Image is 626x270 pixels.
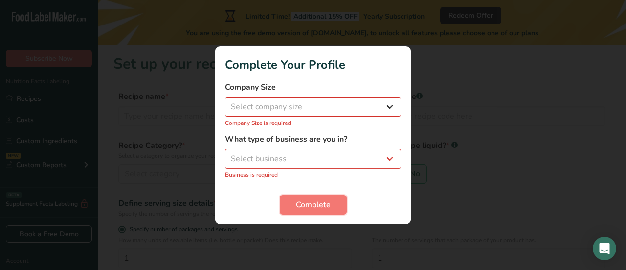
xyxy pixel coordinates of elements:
h1: Complete Your Profile [225,56,401,74]
button: Complete [280,195,347,215]
p: Company Size is required [225,119,401,127]
label: Company Size [225,81,401,93]
div: Open Intercom Messenger [593,237,616,260]
p: Business is required [225,171,401,179]
label: What type of business are you in? [225,133,401,145]
span: Complete [296,199,331,211]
